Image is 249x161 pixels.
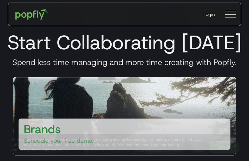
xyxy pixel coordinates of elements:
a: here [61,147,69,153]
h1: Start Collaborating [DATE] [5,31,244,54]
a: Login [198,6,220,23]
div: Login [203,11,215,18]
div: When you visit or log in, cookies and similar technologies may be used by our data partners to li... [10,137,204,153]
h3: Brands [24,121,61,137]
a: home [11,5,53,24]
a: Got It! [210,141,239,153]
h3: Spend less time managing and more time creating with Popfly. [5,57,244,67]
